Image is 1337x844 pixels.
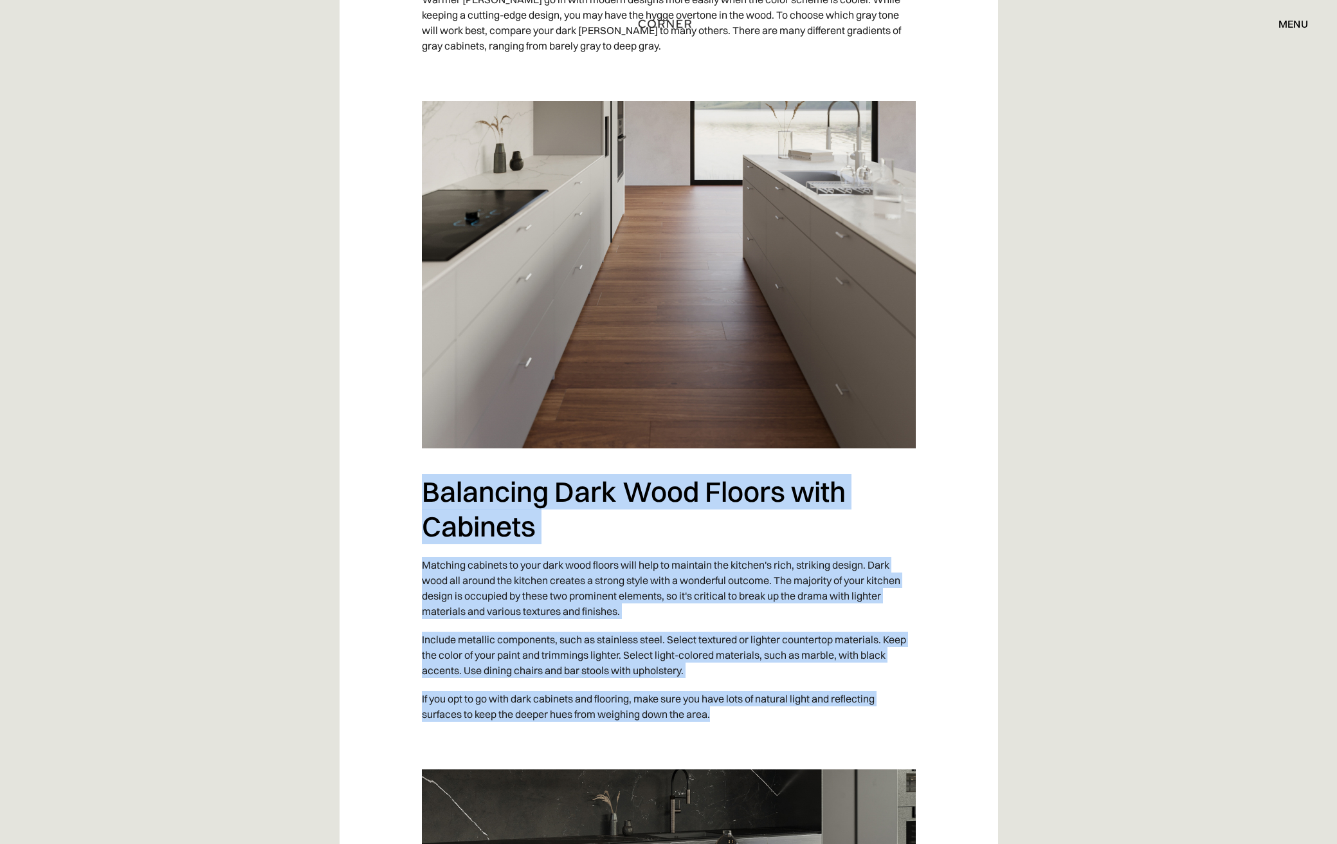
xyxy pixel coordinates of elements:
h2: Balancing Dark Wood Floors with Cabinets [422,474,916,544]
img: Covered in Dekton Aura, kitchen gray cabinets, and dark wood floors [422,101,916,448]
p: Matching cabinets to your dark wood floors will help to maintain the kitchen's rich, striking des... [422,551,916,625]
div: menu [1266,13,1308,35]
div: menu [1278,19,1308,29]
p: Include metallic components, such as stainless steel. Select textured or lighter countertop mater... [422,625,916,684]
a: home [605,15,732,32]
p: If you opt to go with dark cabinets and flooring, make sure you have lots of natural light and re... [422,684,916,728]
p: ‍ [422,60,916,88]
p: ‍ [422,728,916,757]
